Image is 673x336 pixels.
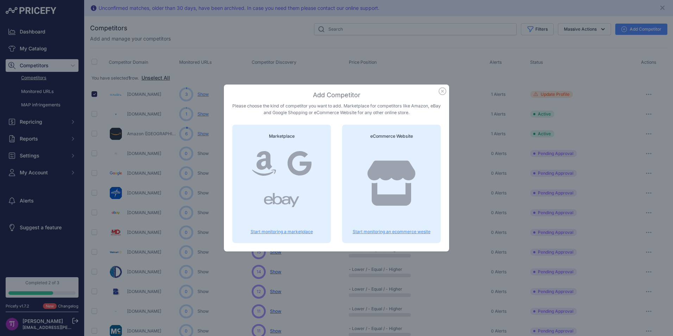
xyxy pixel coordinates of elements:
[232,103,441,116] p: Please choose the kind of competitor you want to add. Marketplace for competitors like Amazon, eB...
[241,133,322,140] h4: Marketplace
[241,133,322,235] a: Marketplace Start monitoring a marketplace
[351,133,432,235] a: eCommerce Website Start monitoring an ecommerce wesite
[351,229,432,235] p: Start monitoring an ecommerce wesite
[351,133,432,140] h4: eCommerce Website
[232,90,441,100] h3: Add Competitor
[241,229,322,235] p: Start monitoring a marketplace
